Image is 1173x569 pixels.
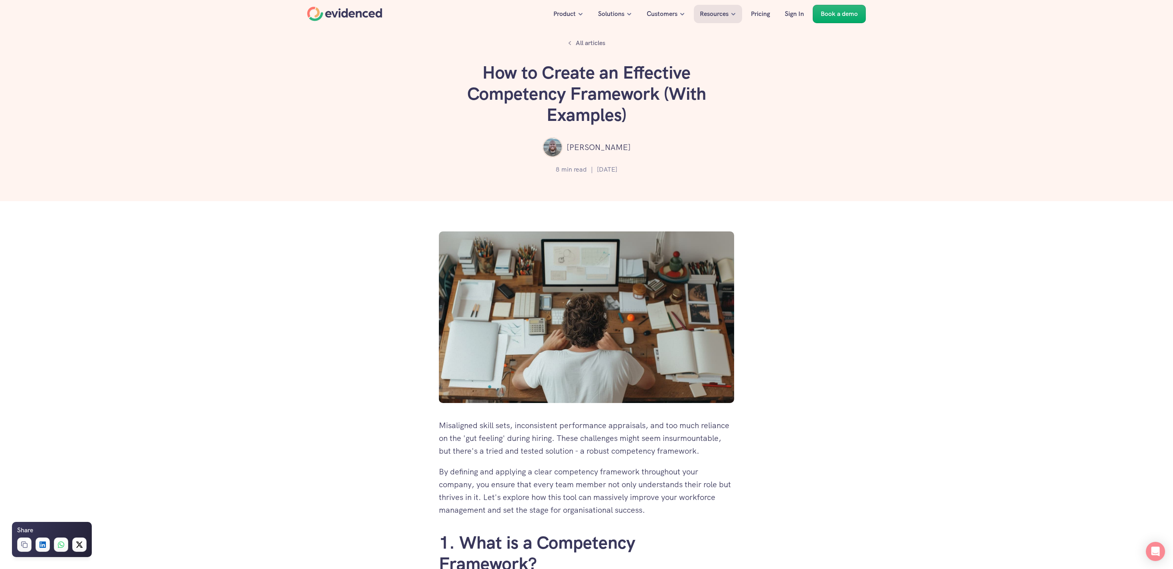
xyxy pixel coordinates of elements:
p: Resources [700,9,729,19]
a: Sign In [779,5,810,23]
a: All articles [564,36,610,50]
a: Book a demo [813,5,866,23]
p: 8 [556,164,559,175]
p: [DATE] [597,164,617,175]
p: [PERSON_NAME] [567,141,631,154]
p: min read [561,164,587,175]
p: Misaligned skill sets, inconsistent performance appraisals, and too much reliance on the 'gut fee... [439,419,734,457]
h6: Share [17,525,33,535]
h1: How to Create an Effective Competency Framework (With Examples) [467,62,706,125]
img: "" [543,137,563,157]
p: Product [553,9,576,19]
p: Customers [647,9,677,19]
a: Home [307,7,382,21]
p: Solutions [598,9,624,19]
a: Pricing [745,5,776,23]
p: Pricing [751,9,770,19]
p: All articles [576,38,605,48]
p: Book a demo [821,9,858,19]
p: | [591,164,593,175]
img: A man sitting at a desk with his back to us, surrounded by stationary and books, working at his c... [439,231,734,403]
p: Sign In [785,9,804,19]
p: By defining and applying a clear competency framework throughout your company, you ensure that ev... [439,465,734,516]
div: Open Intercom Messenger [1146,542,1165,561]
